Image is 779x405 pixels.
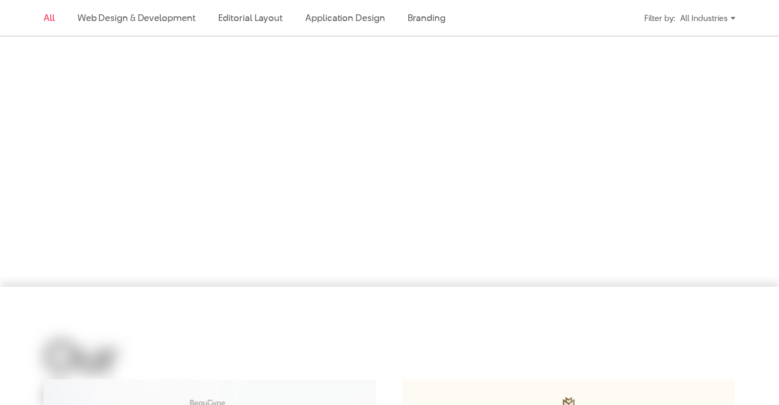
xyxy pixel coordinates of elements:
a: Application Design [305,11,385,24]
div: All Industries [680,9,735,27]
a: All [44,11,55,24]
a: Branding [408,11,446,24]
div: Filter by: [644,9,675,27]
a: Web Design & Development [77,11,196,24]
a: Editorial Layout [218,11,283,24]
